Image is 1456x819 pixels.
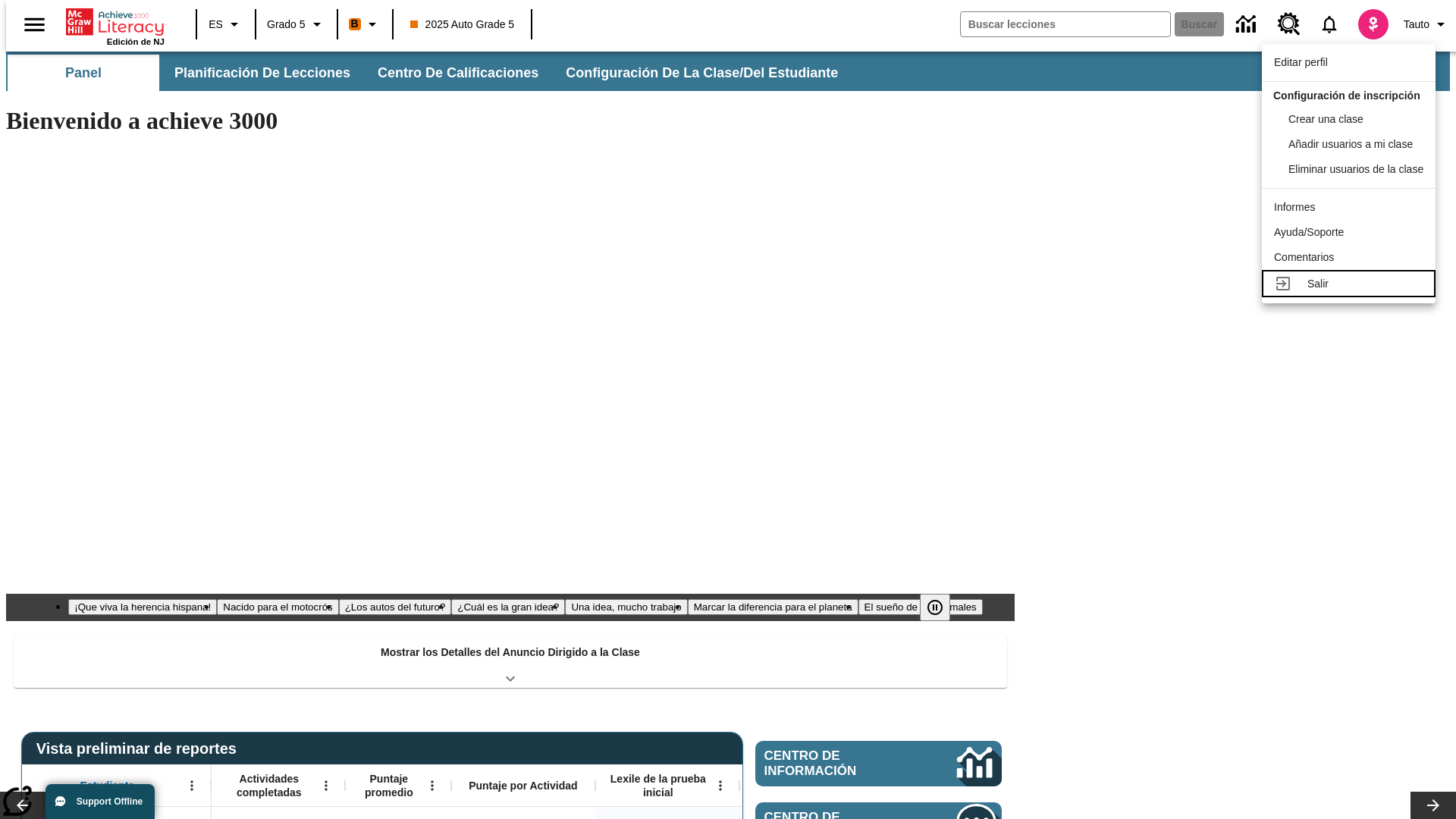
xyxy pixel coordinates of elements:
[1274,226,1344,238] span: Ayuda/Soporte
[1288,113,1363,125] span: Crear una clase
[1274,251,1334,263] span: Comentarios
[1307,278,1329,290] span: Salir
[1274,56,1328,68] span: Editar perfil
[1273,89,1420,102] span: Configuración de inscripción
[1288,138,1413,150] span: Añadir usuarios a mi clase
[1274,201,1315,213] span: Informes
[1288,163,1423,175] span: Eliminar usuarios de la clase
